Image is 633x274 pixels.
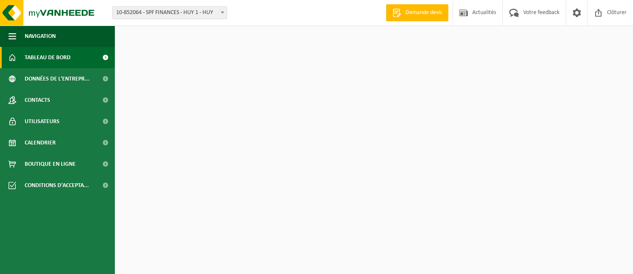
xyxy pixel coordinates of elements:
[112,6,227,19] span: 10-852064 - SPF FINANCES - HUY 1 - HUY
[403,9,444,17] span: Demande devis
[25,26,56,47] span: Navigation
[25,68,90,89] span: Données de l'entrepr...
[25,153,76,175] span: Boutique en ligne
[25,89,50,111] span: Contacts
[25,132,56,153] span: Calendrier
[25,47,71,68] span: Tableau de bord
[25,111,60,132] span: Utilisateurs
[386,4,448,21] a: Demande devis
[113,7,227,19] span: 10-852064 - SPF FINANCES - HUY 1 - HUY
[25,175,89,196] span: Conditions d'accepta...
